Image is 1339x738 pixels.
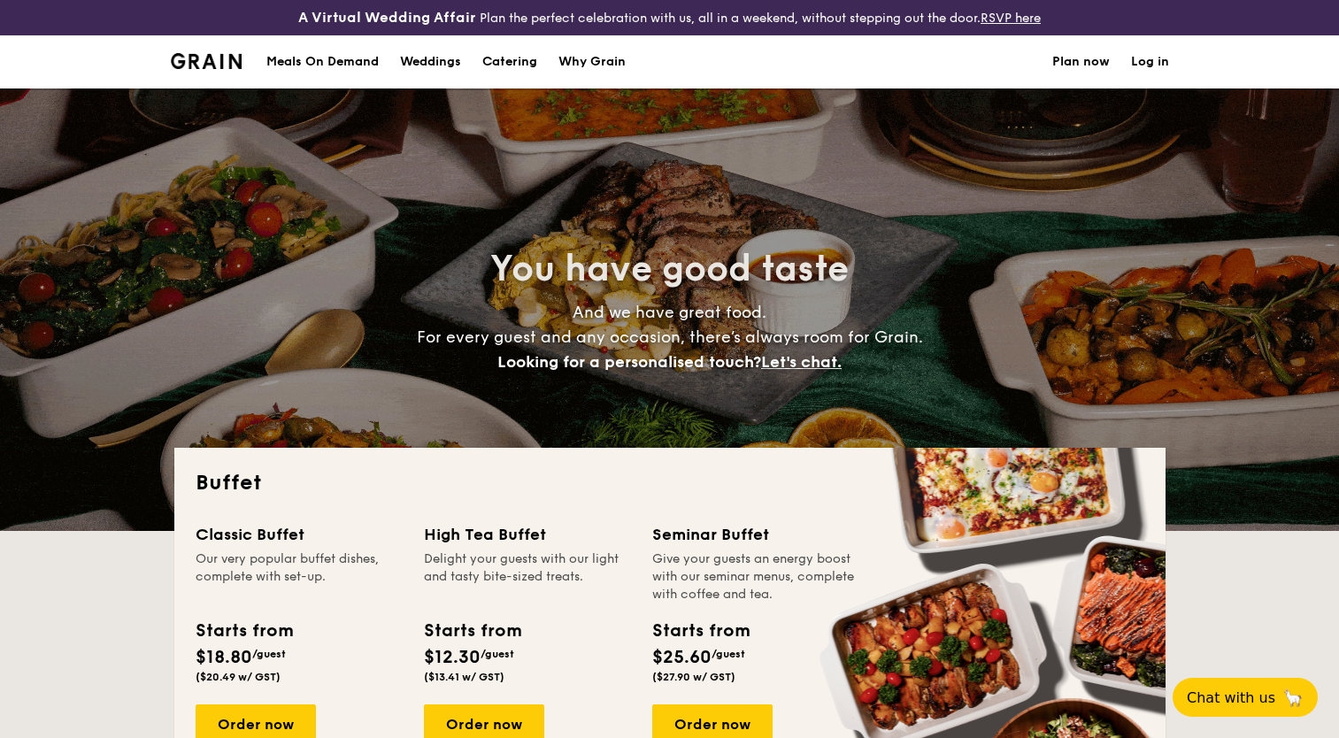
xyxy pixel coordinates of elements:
[252,648,286,660] span: /guest
[196,618,292,644] div: Starts from
[424,618,520,644] div: Starts from
[196,550,403,603] div: Our very popular buffet dishes, complete with set-up.
[712,648,745,660] span: /guest
[266,35,379,88] div: Meals On Demand
[298,7,476,28] h4: A Virtual Wedding Affair
[652,671,735,683] span: ($27.90 w/ GST)
[424,550,631,603] div: Delight your guests with our light and tasty bite-sized treats.
[1173,678,1318,717] button: Chat with us🦙
[256,35,389,88] a: Meals On Demand
[171,53,242,69] img: Grain
[652,522,859,547] div: Seminar Buffet
[1187,689,1275,706] span: Chat with us
[424,671,504,683] span: ($13.41 w/ GST)
[223,7,1116,28] div: Plan the perfect celebration with us, all in a weekend, without stepping out the door.
[558,35,626,88] div: Why Grain
[400,35,461,88] div: Weddings
[424,522,631,547] div: High Tea Buffet
[482,35,537,88] h1: Catering
[497,352,761,372] span: Looking for a personalised touch?
[196,671,281,683] span: ($20.49 w/ GST)
[424,647,481,668] span: $12.30
[981,11,1041,26] a: RSVP here
[196,469,1144,497] h2: Buffet
[472,35,548,88] a: Catering
[389,35,472,88] a: Weddings
[1282,688,1304,708] span: 🦙
[196,522,403,547] div: Classic Buffet
[481,648,514,660] span: /guest
[652,550,859,603] div: Give your guests an energy boost with our seminar menus, complete with coffee and tea.
[1052,35,1110,88] a: Plan now
[548,35,636,88] a: Why Grain
[1131,35,1169,88] a: Log in
[652,618,749,644] div: Starts from
[417,303,923,372] span: And we have great food. For every guest and any occasion, there’s always room for Grain.
[761,352,842,372] span: Let's chat.
[652,647,712,668] span: $25.60
[196,647,252,668] span: $18.80
[171,53,242,69] a: Logotype
[490,248,849,290] span: You have good taste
